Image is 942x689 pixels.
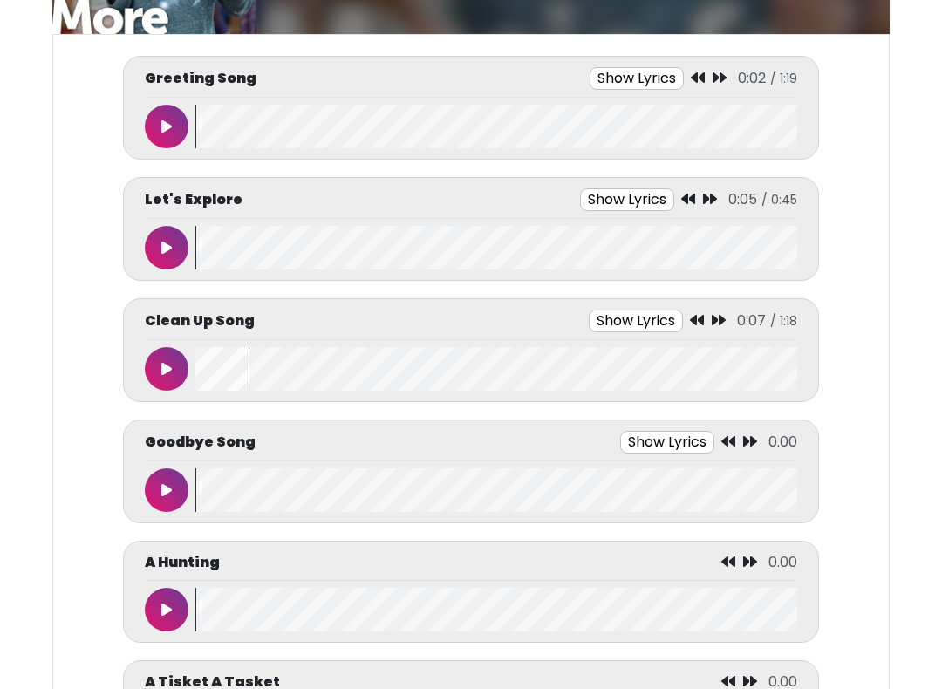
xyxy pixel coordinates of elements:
[761,192,797,209] span: / 0:45
[145,190,242,211] p: Let's Explore
[580,189,674,212] button: Show Lyrics
[768,553,797,573] span: 0.00
[768,433,797,453] span: 0.00
[728,190,757,210] span: 0:05
[145,311,255,332] p: Clean Up Song
[145,553,220,574] p: A Hunting
[589,310,683,333] button: Show Lyrics
[145,69,256,90] p: Greeting Song
[145,433,256,454] p: Goodbye Song
[738,69,766,89] span: 0:02
[770,71,797,88] span: / 1:19
[770,313,797,331] span: / 1:18
[737,311,766,331] span: 0:07
[590,68,684,91] button: Show Lyrics
[620,432,714,454] button: Show Lyrics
